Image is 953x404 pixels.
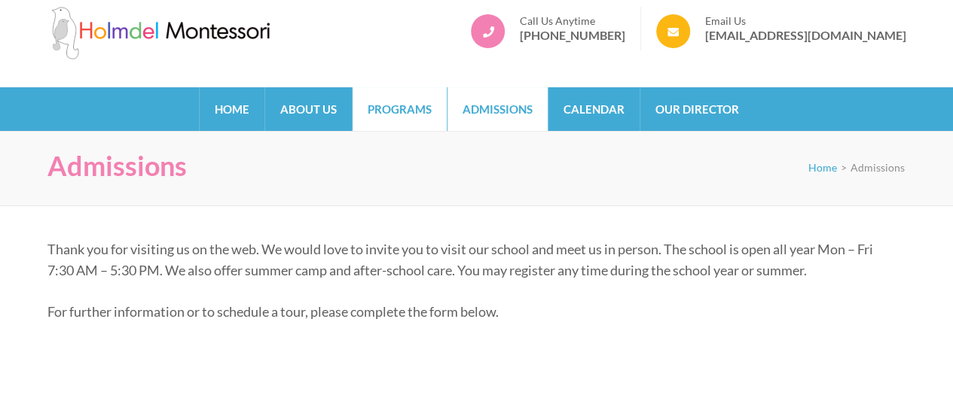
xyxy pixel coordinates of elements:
a: Calendar [548,87,640,131]
a: [PHONE_NUMBER] [520,28,625,43]
a: Our Director [640,87,754,131]
span: Call Us Anytime [520,14,625,28]
span: > [841,161,847,174]
a: Programs [353,87,447,131]
img: Holmdel Montessori School [47,7,273,59]
h1: Admissions [47,150,187,182]
p: Thank you for visiting us on the web. We would love to invite you to visit our school and meet us... [47,238,895,281]
a: About Us [265,87,352,131]
a: Admissions [447,87,548,131]
p: For further information or to schedule a tour, please complete the form below. [47,301,895,322]
a: Home [808,161,837,174]
a: Home [200,87,264,131]
span: Email Us [705,14,906,28]
a: [EMAIL_ADDRESS][DOMAIN_NAME] [705,28,906,43]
